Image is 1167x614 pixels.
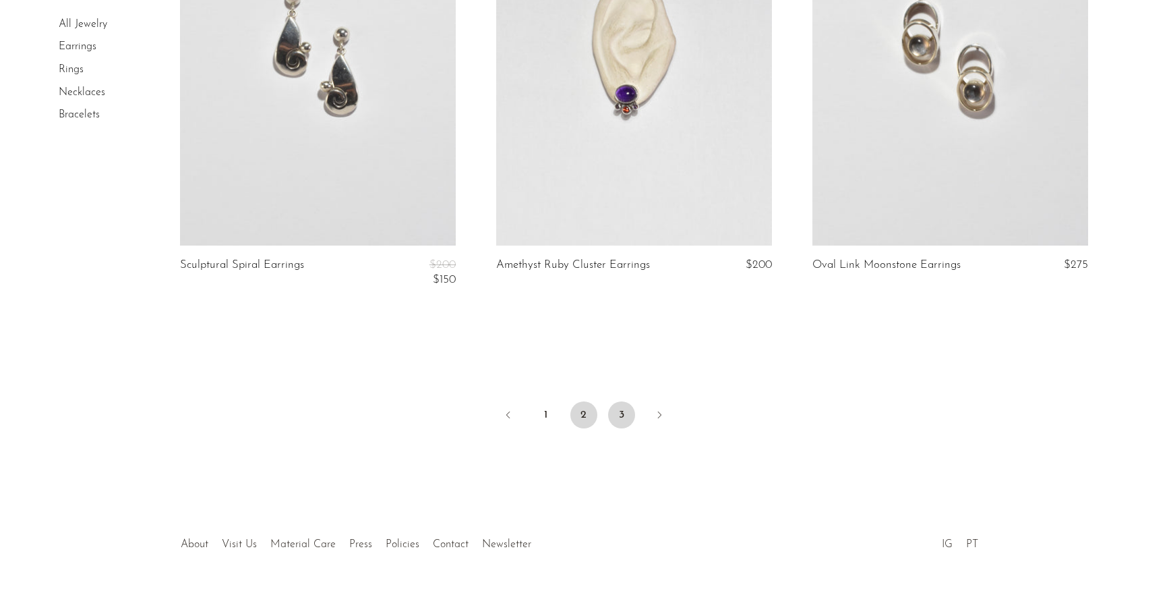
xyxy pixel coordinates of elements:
[180,259,304,287] a: Sculptural Spiral Earrings
[59,87,105,98] a: Necklaces
[222,539,257,550] a: Visit Us
[812,259,961,271] a: Oval Link Moonstone Earrings
[942,539,953,550] a: IG
[174,528,538,554] ul: Quick links
[495,401,522,431] a: Previous
[59,42,96,53] a: Earrings
[496,259,650,271] a: Amethyst Ruby Cluster Earrings
[608,401,635,428] a: 3
[570,401,597,428] span: 2
[1064,259,1088,271] span: $275
[746,259,772,271] span: $200
[433,274,456,285] span: $150
[59,64,84,75] a: Rings
[181,539,208,550] a: About
[270,539,336,550] a: Material Care
[433,539,469,550] a: Contact
[59,19,107,30] a: All Jewelry
[349,539,372,550] a: Press
[646,401,673,431] a: Next
[966,539,978,550] a: PT
[429,259,456,271] span: $200
[59,109,100,120] a: Bracelets
[386,539,419,550] a: Policies
[935,528,985,554] ul: Social Medias
[533,401,560,428] a: 1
